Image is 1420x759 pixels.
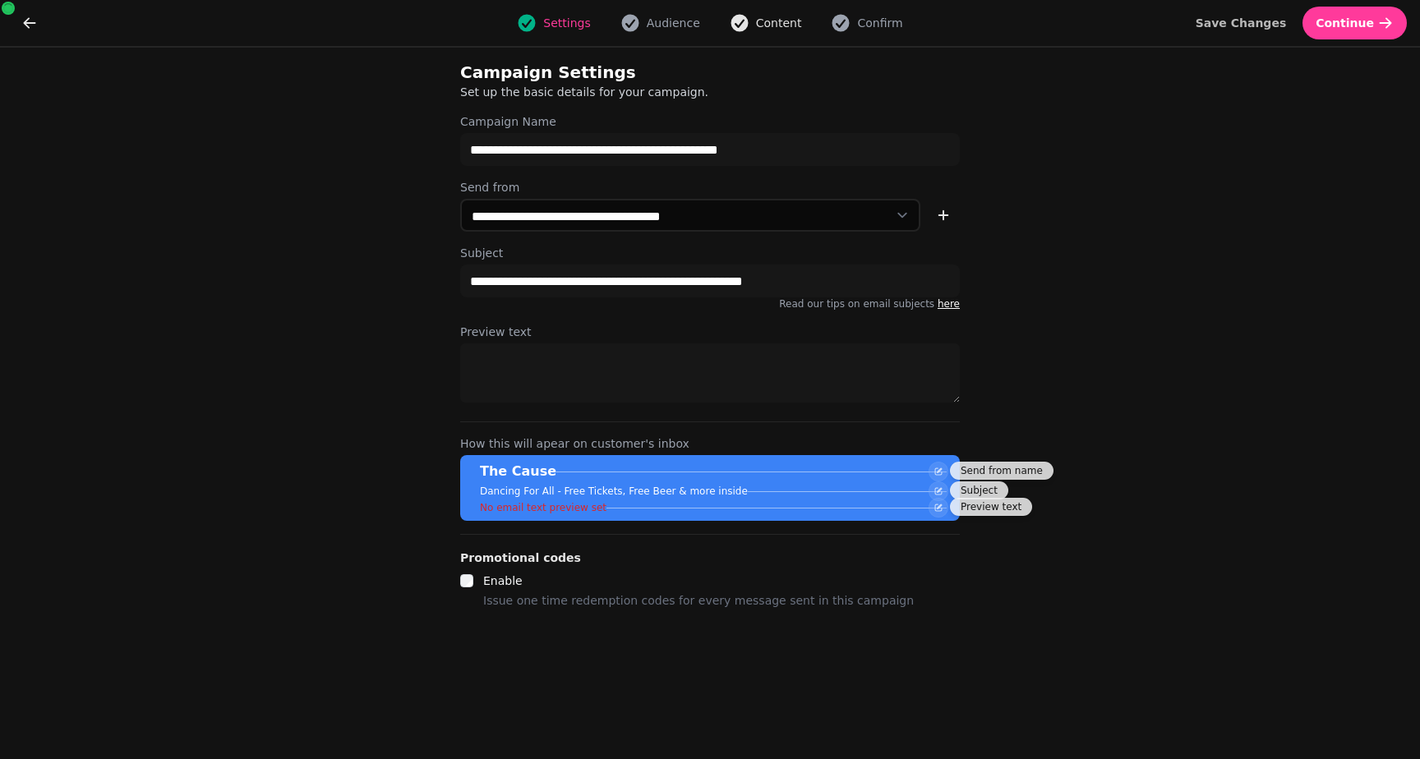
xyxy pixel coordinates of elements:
[483,591,914,610] p: Issue one time redemption codes for every message sent in this campaign
[460,84,881,100] p: Set up the basic details for your campaign.
[480,462,556,481] p: The Cause
[1196,17,1287,29] span: Save Changes
[938,298,960,310] a: here
[460,245,960,261] label: Subject
[460,548,581,568] legend: Promotional codes
[647,15,700,31] span: Audience
[950,462,1053,480] div: Send from name
[460,179,960,195] label: Send from
[756,15,802,31] span: Content
[13,7,46,39] button: go back
[460,435,960,452] label: How this will apear on customer's inbox
[480,485,748,498] p: Dancing For All - Free Tickets, Free Beer & more inside
[460,113,960,130] label: Campaign Name
[1316,17,1374,29] span: Continue
[460,61,776,84] h2: Campaign Settings
[857,15,902,31] span: Confirm
[460,324,960,340] label: Preview text
[950,481,1008,499] div: Subject
[483,574,523,587] label: Enable
[480,501,606,514] p: No email text preview set
[543,15,590,31] span: Settings
[1183,7,1300,39] button: Save Changes
[1302,7,1407,39] button: Continue
[460,297,960,310] p: Read our tips on email subjects
[950,498,1032,516] div: Preview text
